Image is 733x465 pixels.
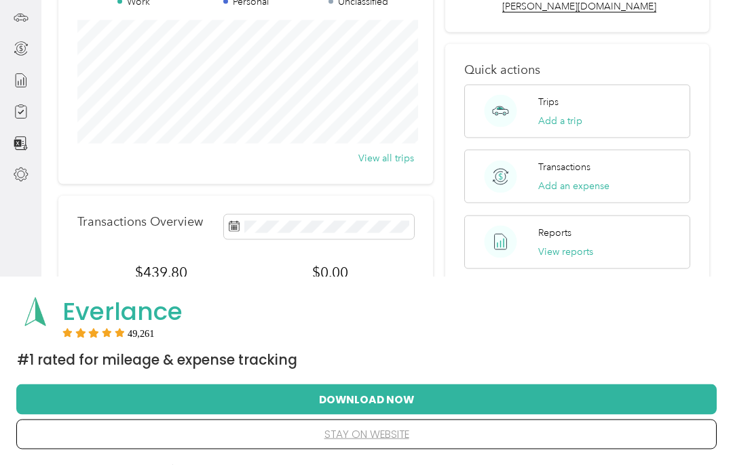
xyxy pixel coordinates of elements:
p: Transactions [538,160,590,174]
img: App logo [17,294,54,330]
div: Rating:5 stars [62,328,155,338]
span: $0.00 [246,263,414,282]
p: Reports [538,226,571,240]
p: Transactions Overview [77,215,203,229]
span: User reviews count [128,329,155,338]
button: Download Now [38,385,695,413]
p: Trips [538,95,559,109]
button: stay on website [38,420,695,449]
button: View reports [538,245,593,259]
button: Add an expense [538,179,609,193]
button: View all trips [358,151,414,165]
span: Everlance [62,294,183,329]
span: $439.80 [77,263,246,282]
button: Add a trip [538,114,582,128]
span: #1 Rated for Mileage & Expense Tracking [17,350,297,369]
p: Quick actions [464,63,691,77]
